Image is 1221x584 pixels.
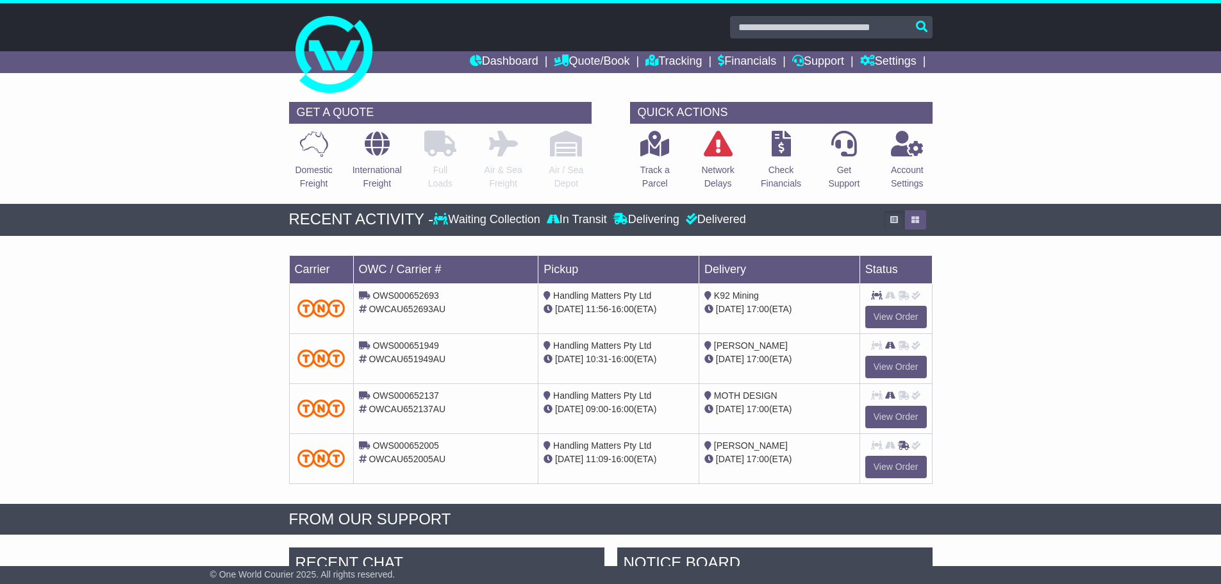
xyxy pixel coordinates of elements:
[716,404,744,414] span: [DATE]
[372,390,439,401] span: OWS000652137
[716,304,744,314] span: [DATE]
[716,354,744,364] span: [DATE]
[352,130,403,197] a: InternationalFreight
[611,404,634,414] span: 16:00
[704,353,854,366] div: (ETA)
[289,547,604,582] div: RECENT CHAT
[890,130,924,197] a: AccountSettings
[761,163,801,190] p: Check Financials
[372,340,439,351] span: OWS000651949
[297,399,345,417] img: TNT_Domestic.png
[645,51,702,73] a: Tracking
[553,440,651,451] span: Handling Matters Pty Ltd
[555,354,583,364] span: [DATE]
[372,290,439,301] span: OWS000652693
[865,306,927,328] a: View Order
[747,404,769,414] span: 17:00
[295,163,332,190] p: Domestic Freight
[289,102,592,124] div: GET A QUOTE
[586,454,608,464] span: 11:09
[289,255,353,283] td: Carrier
[372,440,439,451] span: OWS000652005
[485,163,522,190] p: Air & Sea Freight
[297,299,345,317] img: TNT_Domestic.png
[760,130,802,197] a: CheckFinancials
[369,304,445,314] span: OWCAU652693AU
[353,255,538,283] td: OWC / Carrier #
[210,569,395,580] span: © One World Courier 2025. All rights reserved.
[353,163,402,190] p: International Freight
[553,390,651,401] span: Handling Matters Pty Ltd
[640,163,670,190] p: Track a Parcel
[544,353,694,366] div: - (ETA)
[714,290,759,301] span: K92 Mining
[297,449,345,467] img: TNT_Domestic.png
[792,51,844,73] a: Support
[289,210,434,229] div: RECENT ACTIVITY -
[610,213,683,227] div: Delivering
[704,453,854,466] div: (ETA)
[701,130,735,197] a: NetworkDelays
[586,354,608,364] span: 10:31
[891,163,924,190] p: Account Settings
[747,454,769,464] span: 17:00
[860,255,932,283] td: Status
[630,102,933,124] div: QUICK ACTIONS
[865,406,927,428] a: View Order
[433,213,543,227] div: Waiting Collection
[297,349,345,367] img: TNT_Domestic.png
[424,163,456,190] p: Full Loads
[640,130,670,197] a: Track aParcel
[611,304,634,314] span: 16:00
[544,453,694,466] div: - (ETA)
[718,51,776,73] a: Financials
[538,255,699,283] td: Pickup
[555,454,583,464] span: [DATE]
[611,354,634,364] span: 16:00
[544,403,694,416] div: - (ETA)
[701,163,734,190] p: Network Delays
[544,303,694,316] div: - (ETA)
[747,354,769,364] span: 17:00
[865,456,927,478] a: View Order
[714,390,777,401] span: MOTH DESIGN
[747,304,769,314] span: 17:00
[470,51,538,73] a: Dashboard
[294,130,333,197] a: DomesticFreight
[369,354,445,364] span: OWCAU651949AU
[553,290,651,301] span: Handling Matters Pty Ltd
[716,454,744,464] span: [DATE]
[827,130,860,197] a: GetSupport
[704,403,854,416] div: (ETA)
[860,51,917,73] a: Settings
[289,510,933,529] div: FROM OUR SUPPORT
[544,213,610,227] div: In Transit
[683,213,746,227] div: Delivered
[617,547,933,582] div: NOTICE BOARD
[828,163,860,190] p: Get Support
[714,440,788,451] span: [PERSON_NAME]
[714,340,788,351] span: [PERSON_NAME]
[555,304,583,314] span: [DATE]
[554,51,629,73] a: Quote/Book
[369,454,445,464] span: OWCAU652005AU
[586,404,608,414] span: 09:00
[586,304,608,314] span: 11:56
[865,356,927,378] a: View Order
[549,163,584,190] p: Air / Sea Depot
[704,303,854,316] div: (ETA)
[369,404,445,414] span: OWCAU652137AU
[611,454,634,464] span: 16:00
[699,255,860,283] td: Delivery
[555,404,583,414] span: [DATE]
[553,340,651,351] span: Handling Matters Pty Ltd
